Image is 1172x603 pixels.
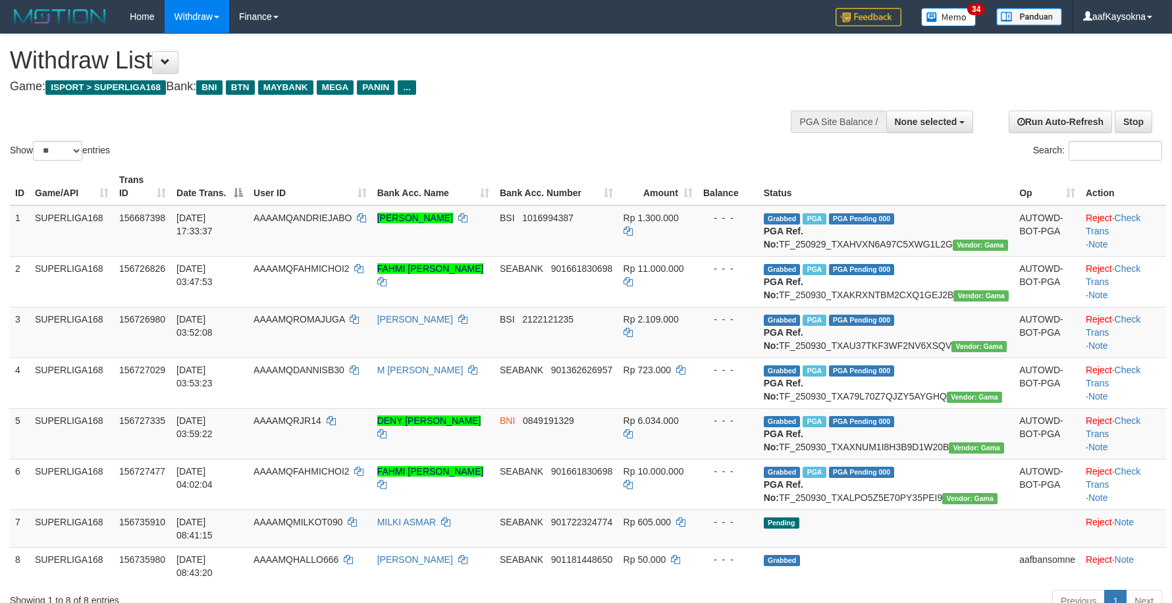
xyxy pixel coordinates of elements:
[500,314,515,325] span: BSI
[759,459,1014,510] td: TF_250930_TXALPO5Z5E70PY35PEI9
[1080,256,1166,307] td: · ·
[30,547,114,585] td: SUPERLIGA168
[10,547,30,585] td: 8
[377,213,453,223] a: [PERSON_NAME]
[764,365,801,377] span: Grabbed
[176,517,213,540] span: [DATE] 08:41:15
[1086,365,1112,375] a: Reject
[10,141,110,161] label: Show entries
[1080,510,1166,547] td: ·
[1086,466,1112,477] a: Reject
[10,408,30,459] td: 5
[119,466,165,477] span: 156727477
[942,493,998,504] span: Vendor URL: https://trx31.1velocity.biz
[30,510,114,547] td: SUPERLIGA168
[759,256,1014,307] td: TF_250930_TXAKRXNTBM2CXQ1GEJ2B
[947,392,1002,403] span: Vendor URL: https://trx31.1velocity.biz
[618,168,698,205] th: Amount: activate to sort column ascending
[30,408,114,459] td: SUPERLIGA168
[551,554,612,565] span: Copy 901181448650 to clipboard
[1086,213,1140,236] a: Check Trans
[1086,466,1140,490] a: Check Trans
[829,315,895,326] span: PGA Pending
[1115,111,1152,133] a: Stop
[500,517,543,527] span: SEABANK
[30,256,114,307] td: SUPERLIGA168
[176,415,213,439] span: [DATE] 03:59:22
[30,307,114,357] td: SUPERLIGA168
[494,168,618,205] th: Bank Acc. Number: activate to sort column ascending
[500,213,515,223] span: BSI
[30,205,114,257] td: SUPERLIGA168
[829,467,895,478] span: PGA Pending
[10,459,30,510] td: 6
[33,141,82,161] select: Showentries
[703,262,753,275] div: - - -
[703,363,753,377] div: - - -
[500,554,543,565] span: SEABANK
[226,80,255,95] span: BTN
[759,408,1014,459] td: TF_250930_TXAXNUM1I8H3B9D1W20B
[10,357,30,408] td: 4
[1080,357,1166,408] td: · ·
[703,414,753,427] div: - - -
[1086,213,1112,223] a: Reject
[791,111,886,133] div: PGA Site Balance /
[248,168,372,205] th: User ID: activate to sort column ascending
[703,313,753,326] div: - - -
[829,365,895,377] span: PGA Pending
[119,213,165,223] span: 156687398
[895,117,957,127] span: None selected
[1080,459,1166,510] td: · ·
[253,466,349,477] span: AAAAMQFAHMICHOI2
[1088,492,1108,503] a: Note
[1009,111,1112,133] a: Run Auto-Refresh
[398,80,415,95] span: ...
[886,111,974,133] button: None selected
[30,168,114,205] th: Game/API: activate to sort column ascending
[803,213,826,224] span: Marked by aafsoycanthlai
[759,205,1014,257] td: TF_250929_TXAHVXN6A97C5XWG1L2G
[759,307,1014,357] td: TF_250930_TXAU37TKF3WF2NV6XSQV
[253,365,344,375] span: AAAAMQDANNISB30
[196,80,222,95] span: BNI
[317,80,354,95] span: MEGA
[764,315,801,326] span: Grabbed
[377,415,481,426] a: DENY [PERSON_NAME]
[372,168,494,205] th: Bank Acc. Name: activate to sort column ascending
[377,314,453,325] a: [PERSON_NAME]
[949,442,1004,454] span: Vendor URL: https://trx31.1velocity.biz
[1069,141,1162,161] input: Search:
[10,205,30,257] td: 1
[1014,168,1080,205] th: Op: activate to sort column ascending
[1014,357,1080,408] td: AUTOWD-BOT-PGA
[764,467,801,478] span: Grabbed
[1088,290,1108,300] a: Note
[921,8,976,26] img: Button%20Memo.svg
[759,357,1014,408] td: TF_250930_TXA79L70Z7QJZY5AYGHQ
[829,416,895,427] span: PGA Pending
[1115,554,1134,565] a: Note
[500,466,543,477] span: SEABANK
[953,290,1009,301] span: Vendor URL: https://trx31.1velocity.biz
[803,365,826,377] span: Marked by aafandaneth
[10,80,768,93] h4: Game: Bank:
[703,465,753,478] div: - - -
[1014,547,1080,585] td: aafbansomne
[377,554,453,565] a: [PERSON_NAME]
[119,314,165,325] span: 156726980
[996,8,1062,26] img: panduan.png
[1086,554,1112,565] a: Reject
[253,554,338,565] span: AAAAMQHALLO666
[764,517,799,529] span: Pending
[951,341,1007,352] span: Vendor URL: https://trx31.1velocity.biz
[523,415,574,426] span: Copy 0849191329 to clipboard
[500,365,543,375] span: SEABANK
[836,8,901,26] img: Feedback.jpg
[119,365,165,375] span: 156727029
[253,314,344,325] span: AAAAMQROMAJUGA
[176,554,213,578] span: [DATE] 08:43:20
[1115,517,1134,527] a: Note
[176,213,213,236] span: [DATE] 17:33:37
[624,365,671,375] span: Rp 723.000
